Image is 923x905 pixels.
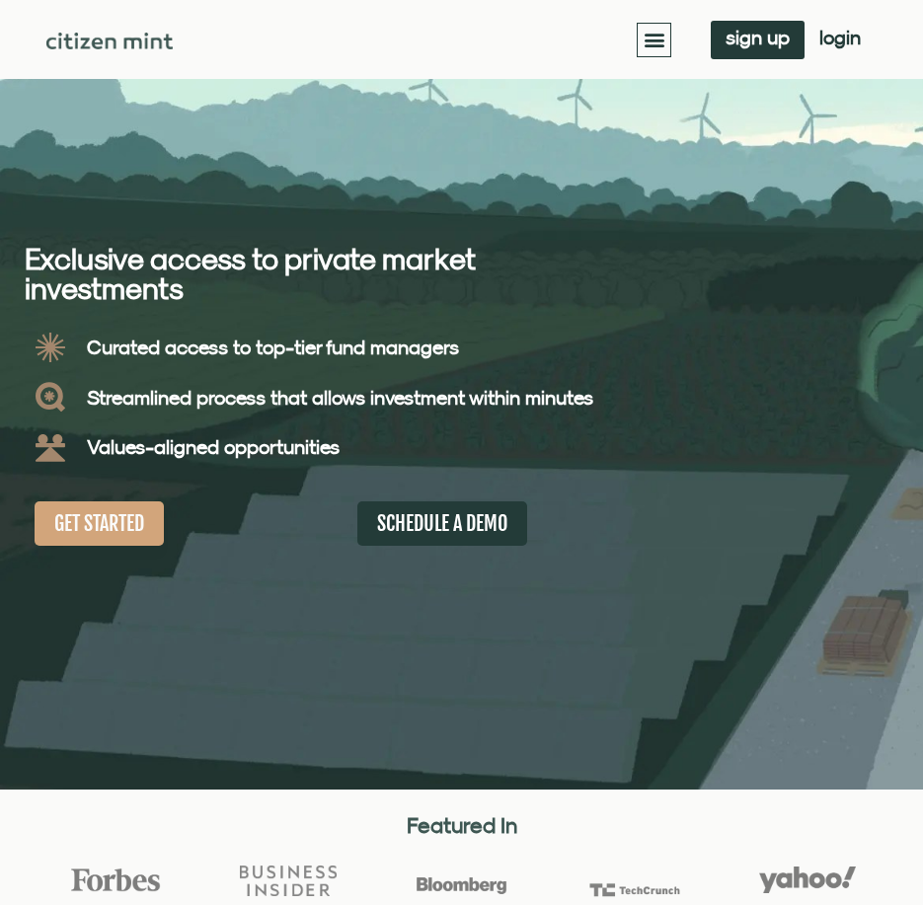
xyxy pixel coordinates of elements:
a: SCHEDULE A DEMO [357,501,527,546]
strong: Featured In [407,812,517,838]
a: login [805,21,876,59]
img: Forbes Logo [67,867,164,893]
span: login [819,31,861,44]
a: sign up [711,21,805,59]
b: Streamlined process that allows investment within minutes [87,386,593,409]
a: GET STARTED [35,501,164,546]
b: Curated access to top-tier fund managers [87,336,459,358]
b: Values-aligned opportunities [87,435,340,458]
span: GET STARTED [54,511,144,536]
h2: Exclusive access to private market investments [25,244,603,303]
img: Citizen Mint [46,33,173,49]
span: sign up [726,31,790,44]
div: Menu Toggle [637,23,671,57]
span: SCHEDULE A DEMO [377,511,507,536]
